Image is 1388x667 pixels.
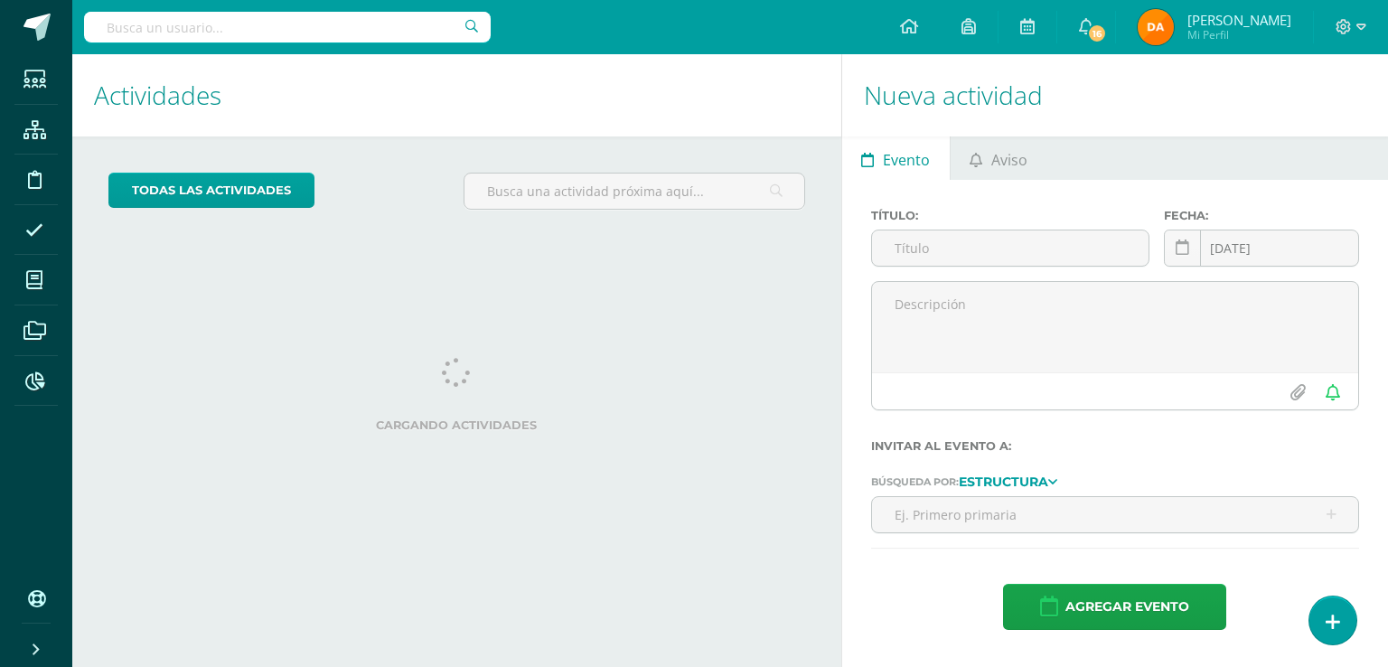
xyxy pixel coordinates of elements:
span: Búsqueda por: [871,475,959,488]
button: Agregar evento [1003,584,1226,630]
a: todas las Actividades [108,173,314,208]
a: Aviso [951,136,1047,180]
span: Mi Perfil [1187,27,1291,42]
a: Estructura [959,474,1057,487]
input: Fecha de entrega [1165,230,1358,266]
h1: Actividades [94,54,820,136]
input: Busca una actividad próxima aquí... [464,174,803,209]
strong: Estructura [959,474,1048,490]
input: Título [872,230,1149,266]
span: Evento [883,138,930,182]
input: Busca un usuario... [84,12,491,42]
a: Evento [842,136,950,180]
span: Aviso [991,138,1027,182]
label: Título: [871,209,1150,222]
label: Invitar al evento a: [871,439,1359,453]
h1: Nueva actividad [864,54,1366,136]
span: Agregar evento [1065,585,1189,629]
label: Cargando actividades [108,418,805,432]
img: 82a5943632aca8211823fb2e9800a6c1.png [1138,9,1174,45]
label: Fecha: [1164,209,1359,222]
span: 16 [1086,23,1106,43]
span: [PERSON_NAME] [1187,11,1291,29]
input: Ej. Primero primaria [872,497,1358,532]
